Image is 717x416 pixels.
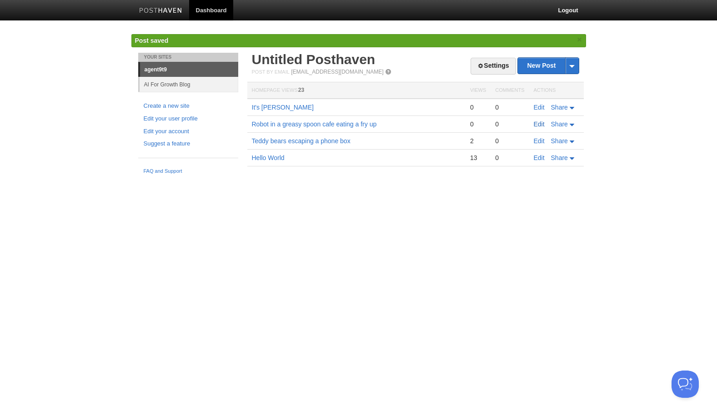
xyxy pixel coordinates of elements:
[291,69,383,75] a: [EMAIL_ADDRESS][DOMAIN_NAME]
[140,62,238,77] a: agent9t9
[495,120,524,128] div: 0
[247,82,466,99] th: Homepage Views
[529,82,584,99] th: Actions
[252,52,376,67] a: Untitled Posthaven
[298,87,304,93] span: 23
[139,8,182,15] img: Posthaven-bar
[518,58,578,74] a: New Post
[534,120,545,128] a: Edit
[470,154,486,162] div: 13
[470,103,486,111] div: 0
[466,82,491,99] th: Views
[252,104,314,111] a: It's [PERSON_NAME]
[576,34,584,45] a: ×
[252,154,285,161] a: Hello World
[495,103,524,111] div: 0
[135,37,169,44] span: Post saved
[144,101,233,111] a: Create a new site
[551,154,568,161] span: Share
[551,104,568,111] span: Share
[551,137,568,145] span: Share
[144,167,233,175] a: FAQ and Support
[252,120,377,128] a: Robot in a greasy spoon cafe eating a fry up
[534,104,545,111] a: Edit
[672,371,699,398] iframe: Help Scout Beacon - Open
[140,77,238,92] a: AI For Growth Blog
[495,154,524,162] div: 0
[144,114,233,124] a: Edit your user profile
[551,120,568,128] span: Share
[144,139,233,149] a: Suggest a feature
[138,53,238,62] li: Your Sites
[491,82,529,99] th: Comments
[495,137,524,145] div: 0
[470,137,486,145] div: 2
[534,154,545,161] a: Edit
[252,137,351,145] a: Teddy bears escaping a phone box
[252,69,290,75] span: Post by Email
[470,120,486,128] div: 0
[534,137,545,145] a: Edit
[144,127,233,136] a: Edit your account
[471,58,516,75] a: Settings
